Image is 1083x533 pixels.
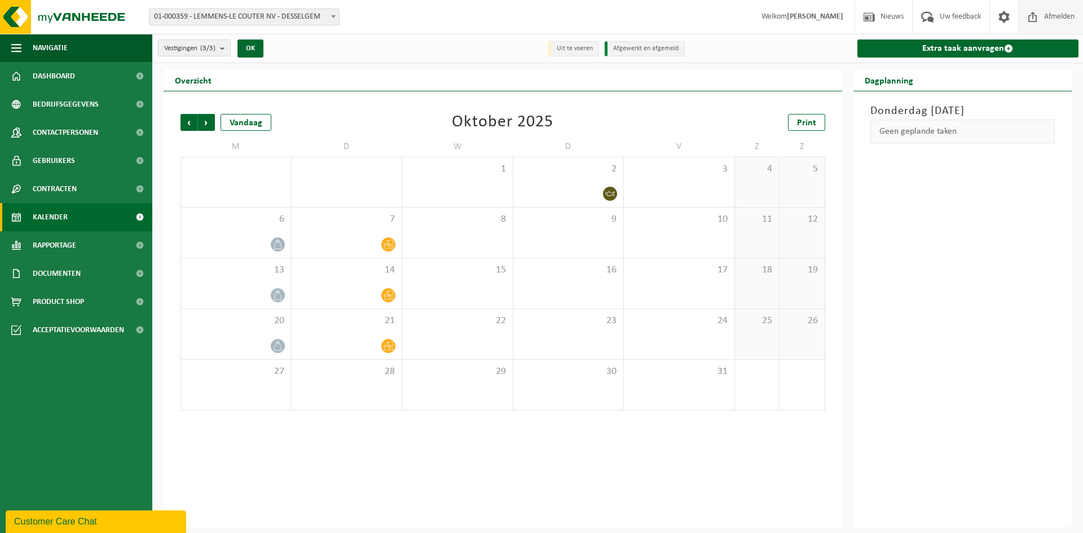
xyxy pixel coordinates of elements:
[741,213,774,226] span: 11
[33,34,68,62] span: Navigatie
[741,163,774,175] span: 4
[164,40,215,57] span: Vestigingen
[741,315,774,327] span: 25
[629,213,729,226] span: 10
[870,103,1055,120] h3: Donderdag [DATE]
[187,213,285,226] span: 6
[6,508,188,533] iframe: chat widget
[408,213,507,226] span: 8
[785,163,818,175] span: 5
[785,264,818,276] span: 19
[180,114,197,131] span: Vorige
[292,136,403,157] td: D
[33,259,81,288] span: Documenten
[787,12,843,21] strong: [PERSON_NAME]
[797,118,816,127] span: Print
[513,136,624,157] td: D
[741,264,774,276] span: 18
[221,114,271,131] div: Vandaag
[629,163,729,175] span: 3
[33,147,75,175] span: Gebruikers
[853,69,924,91] h2: Dagplanning
[297,213,397,226] span: 7
[149,9,339,25] span: 01-000359 - LEMMENS-LE COUTER NV - DESSELGEM
[33,288,84,316] span: Product Shop
[297,315,397,327] span: 21
[785,315,818,327] span: 26
[149,8,340,25] span: 01-000359 - LEMMENS-LE COUTER NV - DESSELGEM
[519,264,618,276] span: 16
[297,365,397,378] span: 28
[33,90,99,118] span: Bedrijfsgegevens
[200,45,215,52] count: (3/3)
[548,41,599,56] li: Uit te voeren
[164,69,223,91] h2: Overzicht
[629,264,729,276] span: 17
[33,203,68,231] span: Kalender
[735,136,780,157] td: Z
[780,136,825,157] td: Z
[519,315,618,327] span: 23
[857,39,1079,58] a: Extra taak aanvragen
[158,39,231,56] button: Vestigingen(3/3)
[33,118,98,147] span: Contactpersonen
[408,365,507,378] span: 29
[605,41,685,56] li: Afgewerkt en afgemeld
[33,175,77,203] span: Contracten
[297,264,397,276] span: 14
[187,365,285,378] span: 27
[629,365,729,378] span: 31
[629,315,729,327] span: 24
[237,39,263,58] button: OK
[785,213,818,226] span: 12
[408,315,507,327] span: 22
[519,365,618,378] span: 30
[788,114,825,131] a: Print
[180,136,292,157] td: M
[33,231,76,259] span: Rapportage
[519,163,618,175] span: 2
[452,114,553,131] div: Oktober 2025
[402,136,513,157] td: W
[33,62,75,90] span: Dashboard
[519,213,618,226] span: 9
[187,264,285,276] span: 13
[870,120,1055,143] div: Geen geplande taken
[187,315,285,327] span: 20
[198,114,215,131] span: Volgende
[408,163,507,175] span: 1
[408,264,507,276] span: 15
[624,136,735,157] td: V
[33,316,124,344] span: Acceptatievoorwaarden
